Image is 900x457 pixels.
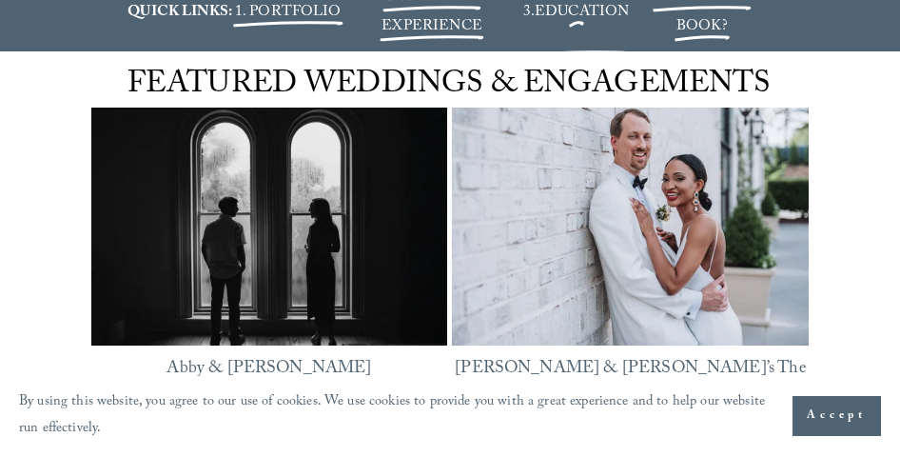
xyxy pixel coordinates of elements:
[235,1,342,26] a: 1. PORTFOLIO
[127,61,771,112] span: FEATURED WEDDINGS & ENGAGEMENTS
[19,389,773,444] p: By using this website, you agree to our use of cookies. We use cookies to provide you with a grea...
[452,108,809,346] a: Bella &amp; Mike’s The Maxwell Raleigh Wedding
[91,92,448,360] img: Abby &amp; Reed’s Heights House Hotel Engagement
[455,355,806,404] a: [PERSON_NAME] & [PERSON_NAME]’s The [PERSON_NAME] Wedding
[452,92,809,361] img: Bella &amp; Mike’s The Maxwell Raleigh Wedding
[129,355,408,404] a: Abby & [PERSON_NAME][GEOGRAPHIC_DATA] Engagement
[792,396,881,436] button: Accept
[807,407,867,426] span: Accept
[523,1,630,26] span: 3.
[91,108,448,346] a: Abby &amp; Reed’s Heights House Hotel Engagement
[535,1,629,26] a: EDUCATION
[127,1,232,26] strong: QUICK LINKS:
